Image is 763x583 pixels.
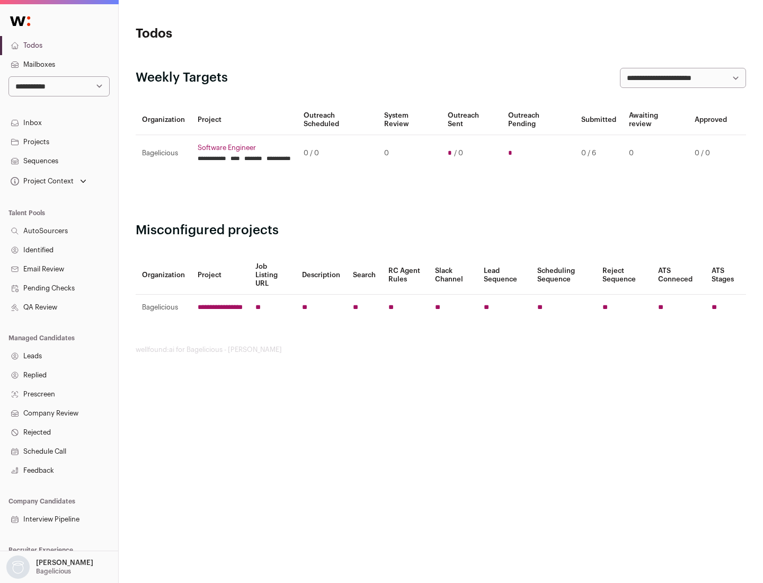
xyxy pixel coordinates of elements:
[575,105,623,135] th: Submitted
[378,135,441,172] td: 0
[198,144,291,152] a: Software Engineer
[429,256,477,295] th: Slack Channel
[623,135,688,172] td: 0
[502,105,574,135] th: Outreach Pending
[136,346,746,354] footer: wellfound:ai for Bagelicious - [PERSON_NAME]
[136,295,191,321] td: Bagelicious
[297,135,378,172] td: 0 / 0
[249,256,296,295] th: Job Listing URL
[454,149,463,157] span: / 0
[705,256,746,295] th: ATS Stages
[136,25,339,42] h1: Todos
[623,105,688,135] th: Awaiting review
[688,105,733,135] th: Approved
[36,559,93,567] p: [PERSON_NAME]
[36,567,71,576] p: Bagelicious
[8,177,74,185] div: Project Context
[297,105,378,135] th: Outreach Scheduled
[378,105,441,135] th: System Review
[652,256,705,295] th: ATS Conneced
[191,105,297,135] th: Project
[441,105,502,135] th: Outreach Sent
[6,555,30,579] img: nopic.png
[4,11,36,32] img: Wellfound
[136,256,191,295] th: Organization
[191,256,249,295] th: Project
[136,105,191,135] th: Organization
[296,256,347,295] th: Description
[382,256,428,295] th: RC Agent Rules
[575,135,623,172] td: 0 / 6
[8,174,88,189] button: Open dropdown
[688,135,733,172] td: 0 / 0
[136,135,191,172] td: Bagelicious
[531,256,596,295] th: Scheduling Sequence
[4,555,95,579] button: Open dropdown
[477,256,531,295] th: Lead Sequence
[136,69,228,86] h2: Weekly Targets
[136,222,746,239] h2: Misconfigured projects
[347,256,382,295] th: Search
[596,256,652,295] th: Reject Sequence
